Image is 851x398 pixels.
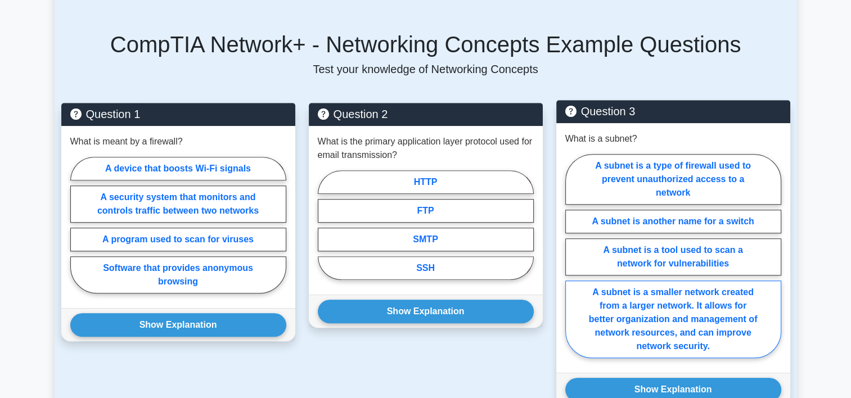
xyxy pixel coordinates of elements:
label: A device that boosts Wi-Fi signals [70,157,286,180]
label: FTP [318,199,534,223]
label: A security system that monitors and controls traffic between two networks [70,186,286,223]
label: Software that provides anonymous browsing [70,256,286,293]
h5: Question 2 [318,107,534,121]
p: What is the primary application layer protocol used for email transmission? [318,135,534,162]
label: A subnet is a tool used to scan a network for vulnerabilities [565,238,781,275]
label: A program used to scan for viruses [70,228,286,251]
label: HTTP [318,170,534,194]
button: Show Explanation [70,313,286,337]
h5: Question 1 [70,107,286,121]
p: What is meant by a firewall? [70,135,183,148]
h5: Question 3 [565,105,781,118]
label: A subnet is another name for a switch [565,210,781,233]
label: SMTP [318,228,534,251]
label: A subnet is a smaller network created from a larger network. It allows for better organization an... [565,281,781,358]
label: A subnet is a type of firewall used to prevent unauthorized access to a network [565,154,781,205]
h5: CompTIA Network+ - Networking Concepts Example Questions [61,31,790,58]
label: SSH [318,256,534,280]
p: What is a subnet? [565,132,637,146]
p: Test your knowledge of Networking Concepts [61,62,790,76]
button: Show Explanation [318,300,534,323]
